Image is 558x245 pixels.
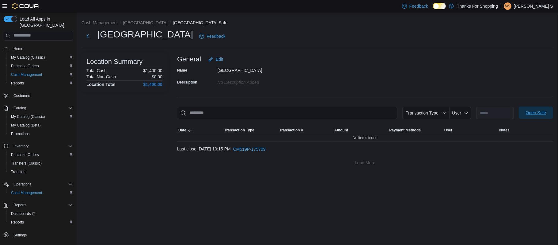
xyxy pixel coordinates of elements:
[9,130,32,138] a: Promotions
[86,58,142,65] h3: Location Summary
[11,45,73,52] span: Home
[177,56,201,63] h3: General
[11,231,73,239] span: Settings
[224,128,254,133] span: Transaction Type
[499,128,510,133] span: Notes
[6,70,75,79] button: Cash Management
[402,107,450,119] button: Transaction Type
[82,20,118,25] button: Cash Management
[1,91,75,100] button: Customers
[6,189,75,197] button: Cash Management
[11,131,30,136] span: Promotions
[11,220,24,225] span: Reports
[9,122,73,129] span: My Catalog (Beta)
[6,53,75,62] button: My Catalog (Classic)
[9,189,44,196] a: Cash Management
[457,2,498,10] p: Thanks For Shopping
[97,28,193,41] h1: [GEOGRAPHIC_DATA]
[9,210,38,217] a: Dashboards
[11,142,73,150] span: Inventory
[334,128,348,133] span: Amount
[12,3,40,9] img: Cova
[11,201,73,209] span: Reports
[9,160,44,167] a: Transfers (Classic)
[406,111,438,115] span: Transaction Type
[177,107,397,119] input: This is a search bar. As you type, the results lower in the page will automatically filter.
[11,123,41,128] span: My Catalog (Beta)
[11,72,42,77] span: Cash Management
[11,142,31,150] button: Inventory
[505,2,511,10] span: MS
[452,111,461,115] span: User
[11,92,73,99] span: Customers
[9,113,73,120] span: My Catalog (Classic)
[223,126,278,134] button: Transaction Type
[11,152,39,157] span: Purchase Orders
[409,3,428,9] span: Feedback
[177,68,187,73] label: Name
[86,82,116,87] h4: Location Total
[526,110,546,116] span: Open Safe
[514,2,553,10] p: [PERSON_NAME] S
[11,114,45,119] span: My Catalog (Classic)
[9,80,73,87] span: Reports
[152,74,162,79] p: $0.00
[9,54,73,61] span: My Catalog (Classic)
[207,33,225,39] span: Feedback
[13,46,23,51] span: Home
[6,130,75,138] button: Promotions
[86,74,116,79] h6: Total Non-Cash
[11,92,34,99] a: Customers
[1,180,75,189] button: Operations
[178,128,186,133] span: Date
[6,62,75,70] button: Purchase Orders
[11,64,39,68] span: Purchase Orders
[9,80,26,87] a: Reports
[11,169,26,174] span: Transfers
[11,104,73,112] span: Catalog
[11,45,26,52] a: Home
[177,157,553,169] button: Load More
[13,203,26,208] span: Reports
[353,135,378,140] span: No items found
[1,44,75,53] button: Home
[11,201,29,209] button: Reports
[206,53,226,65] button: Edit
[197,30,228,42] a: Feedback
[177,143,553,155] div: Last close [DATE] 10:15 PM
[11,55,45,60] span: My Catalog (Classic)
[177,80,197,85] label: Description
[9,54,47,61] a: My Catalog (Classic)
[6,79,75,87] button: Reports
[9,151,73,158] span: Purchase Orders
[389,128,421,133] span: Payment Methods
[11,181,34,188] button: Operations
[519,107,553,119] button: Open Safe
[9,168,73,176] span: Transfers
[13,182,32,187] span: Operations
[504,2,511,10] div: Meade S
[333,126,388,134] button: Amount
[17,16,73,28] span: Load All Apps in [GEOGRAPHIC_DATA]
[6,150,75,159] button: Purchase Orders
[9,160,73,167] span: Transfers (Classic)
[233,146,266,152] span: CM519P-175709
[9,210,73,217] span: Dashboards
[9,130,73,138] span: Promotions
[9,113,47,120] a: My Catalog (Classic)
[444,128,453,133] span: User
[11,161,42,166] span: Transfers (Classic)
[6,159,75,168] button: Transfers (Classic)
[433,3,446,9] input: Dark Mode
[11,211,36,216] span: Dashboards
[11,190,42,195] span: Cash Management
[1,142,75,150] button: Inventory
[82,30,94,42] button: Next
[388,126,443,134] button: Payment Methods
[11,104,28,112] button: Catalog
[1,201,75,209] button: Reports
[231,143,268,155] button: CM519P-175709
[355,160,375,166] span: Load More
[9,189,73,196] span: Cash Management
[143,68,162,73] p: $1,400.00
